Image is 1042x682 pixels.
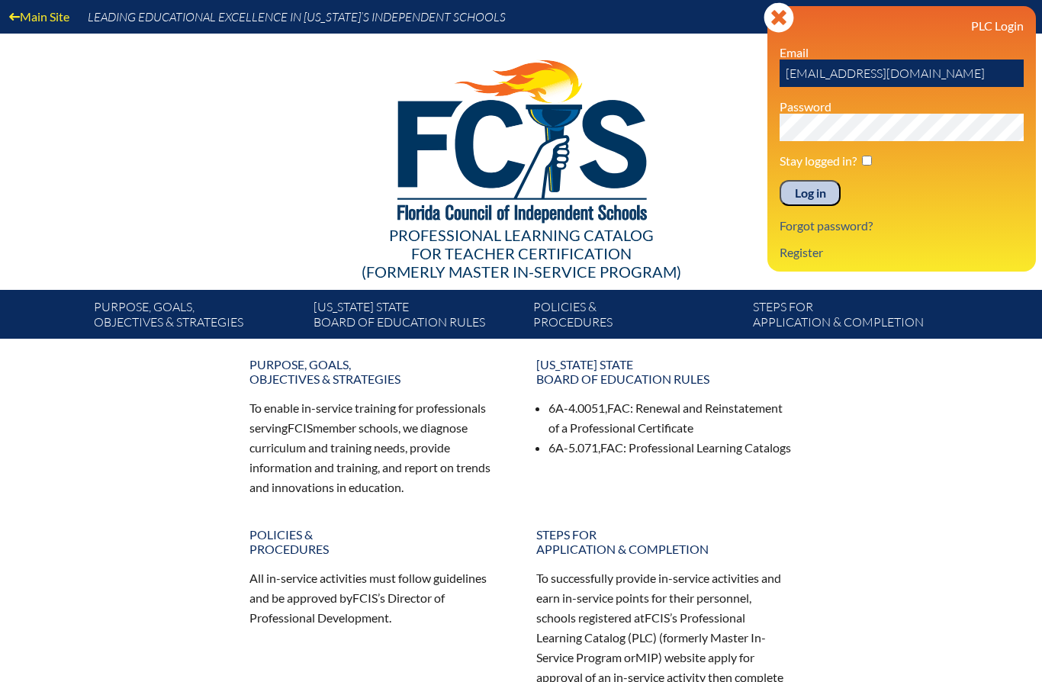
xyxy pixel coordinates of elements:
span: PLC [632,630,653,645]
a: Steps forapplication & completion [747,296,966,339]
img: FCISlogo221.eps [364,34,679,242]
li: 6A-4.0051, : Renewal and Reinstatement of a Professional Certificate [548,398,793,438]
svg: Close [764,2,794,33]
span: FCIS [645,610,670,625]
label: Stay logged in? [780,153,857,168]
label: Password [780,99,831,114]
li: 6A-5.071, : Professional Learning Catalogs [548,438,793,458]
a: Forgot password? [773,215,879,236]
p: To enable in-service training for professionals serving member schools, we diagnose curriculum an... [249,398,506,497]
a: Purpose, goals,objectives & strategies [88,296,307,339]
a: Purpose, goals,objectives & strategies [240,351,515,392]
span: FAC [607,401,630,415]
span: FCIS [288,420,313,435]
a: Policies &Procedures [240,521,515,562]
a: Steps forapplication & completion [527,521,802,562]
p: All in-service activities must follow guidelines and be approved by ’s Director of Professional D... [249,568,506,628]
a: [US_STATE] StateBoard of Education rules [527,351,802,392]
span: FCIS [352,590,378,605]
a: [US_STATE] StateBoard of Education rules [307,296,527,339]
h3: PLC Login [780,18,1024,33]
a: Policies &Procedures [527,296,747,339]
span: for Teacher Certification [411,244,632,262]
div: Professional Learning Catalog (formerly Master In-service Program) [82,226,960,281]
label: Email [780,45,809,60]
input: Log in [780,180,841,206]
a: Main Site [3,6,76,27]
a: Register [773,242,829,262]
span: FAC [600,440,623,455]
span: MIP [635,650,658,664]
